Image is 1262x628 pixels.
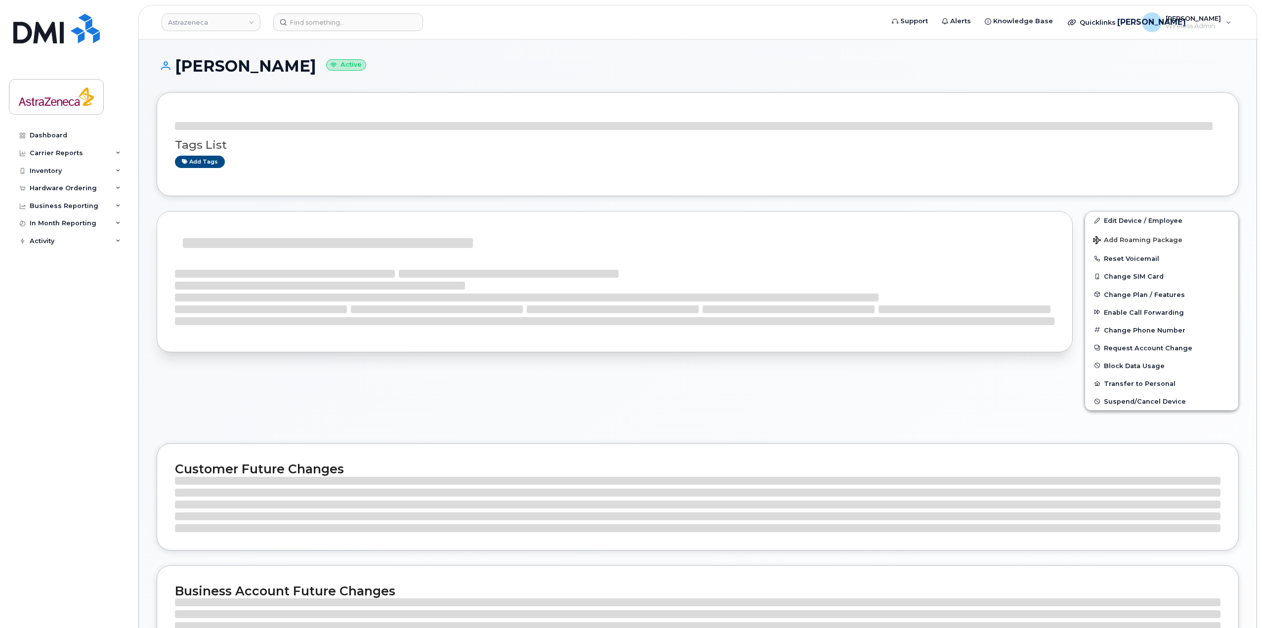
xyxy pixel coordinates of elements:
[1104,308,1184,316] span: Enable Call Forwarding
[157,57,1239,75] h1: [PERSON_NAME]
[1085,267,1238,285] button: Change SIM Card
[1085,211,1238,229] a: Edit Device / Employee
[1085,357,1238,375] button: Block Data Usage
[1104,398,1186,405] span: Suspend/Cancel Device
[1085,392,1238,410] button: Suspend/Cancel Device
[175,584,1220,598] h2: Business Account Future Changes
[326,59,366,71] small: Active
[1093,236,1182,246] span: Add Roaming Package
[1085,321,1238,339] button: Change Phone Number
[1085,375,1238,392] button: Transfer to Personal
[1085,303,1238,321] button: Enable Call Forwarding
[1085,229,1238,250] button: Add Roaming Package
[1085,286,1238,303] button: Change Plan / Features
[175,156,225,168] a: Add tags
[175,139,1220,151] h3: Tags List
[1085,339,1238,357] button: Request Account Change
[1104,291,1185,298] span: Change Plan / Features
[175,461,1220,476] h2: Customer Future Changes
[1085,250,1238,267] button: Reset Voicemail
